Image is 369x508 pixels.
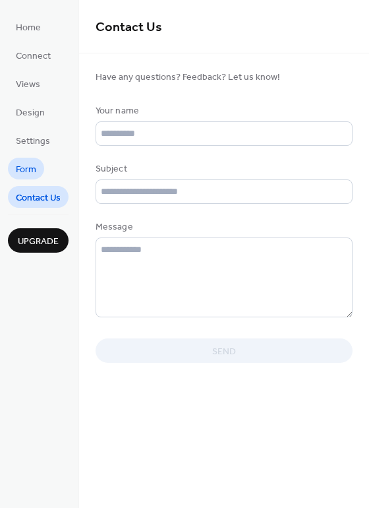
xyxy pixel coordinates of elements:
div: Subject [96,162,350,176]
a: Connect [8,44,59,66]
span: Upgrade [18,235,59,249]
a: Home [8,16,49,38]
span: Views [16,78,40,92]
button: Upgrade [8,228,69,253]
a: Design [8,101,53,123]
a: Form [8,158,44,179]
span: Home [16,21,41,35]
span: Connect [16,49,51,63]
span: Contact Us [96,15,162,40]
a: Contact Us [8,186,69,208]
div: Message [96,220,350,234]
span: Design [16,106,45,120]
a: Views [8,73,48,94]
a: Settings [8,129,58,151]
span: Settings [16,135,50,148]
div: Your name [96,104,350,118]
span: Have any questions? Feedback? Let us know! [96,71,353,84]
span: Contact Us [16,191,61,205]
span: Form [16,163,36,177]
